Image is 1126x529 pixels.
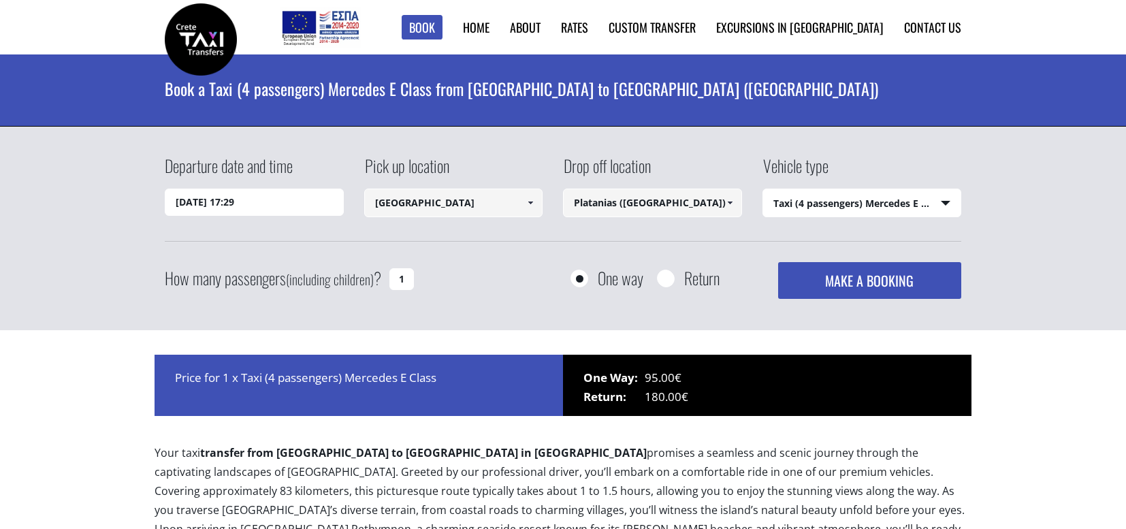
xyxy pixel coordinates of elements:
[165,3,237,76] img: Crete Taxi Transfers | Book a Taxi transfer from Chania airport to Platanias (Rethymnon) | Crete ...
[583,368,645,387] span: One Way:
[904,18,961,36] a: Contact us
[563,355,971,416] div: 95.00€ 180.00€
[510,18,541,36] a: About
[583,387,645,406] span: Return:
[402,15,443,40] a: Book
[519,189,542,217] a: Show All Items
[561,18,588,36] a: Rates
[280,7,361,48] img: e-bannersEUERDF180X90.jpg
[684,270,720,287] label: Return
[762,154,829,189] label: Vehicle type
[718,189,741,217] a: Show All Items
[364,189,543,217] input: Select pickup location
[463,18,489,36] a: Home
[763,189,961,218] span: Taxi (4 passengers) Mercedes E Class
[364,154,449,189] label: Pick up location
[165,54,961,123] h1: Book a Taxi (4 passengers) Mercedes E Class from [GEOGRAPHIC_DATA] to [GEOGRAPHIC_DATA] ([GEOGRAP...
[155,355,563,416] div: Price for 1 x Taxi (4 passengers) Mercedes E Class
[165,31,237,45] a: Crete Taxi Transfers | Book a Taxi transfer from Chania airport to Platanias (Rethymnon) | Crete ...
[716,18,884,36] a: Excursions in [GEOGRAPHIC_DATA]
[609,18,696,36] a: Custom Transfer
[563,189,742,217] input: Select drop-off location
[286,269,374,289] small: (including children)
[563,154,651,189] label: Drop off location
[165,154,293,189] label: Departure date and time
[598,270,643,287] label: One way
[165,262,381,295] label: How many passengers ?
[778,262,961,299] button: MAKE A BOOKING
[200,445,647,460] b: transfer from [GEOGRAPHIC_DATA] to [GEOGRAPHIC_DATA] in [GEOGRAPHIC_DATA]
